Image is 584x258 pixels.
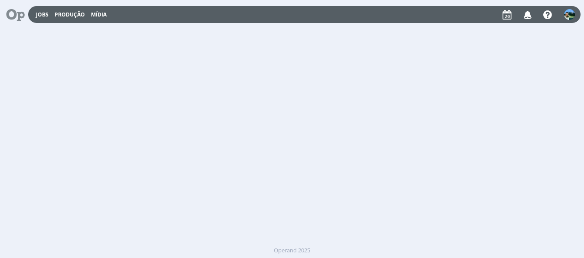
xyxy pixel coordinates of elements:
[91,11,107,18] a: Mídia
[88,11,109,18] button: Mídia
[55,11,85,18] a: Produção
[36,11,49,18] a: Jobs
[564,7,575,22] button: V
[33,11,51,18] button: Jobs
[564,9,575,20] img: V
[52,11,88,18] button: Produção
